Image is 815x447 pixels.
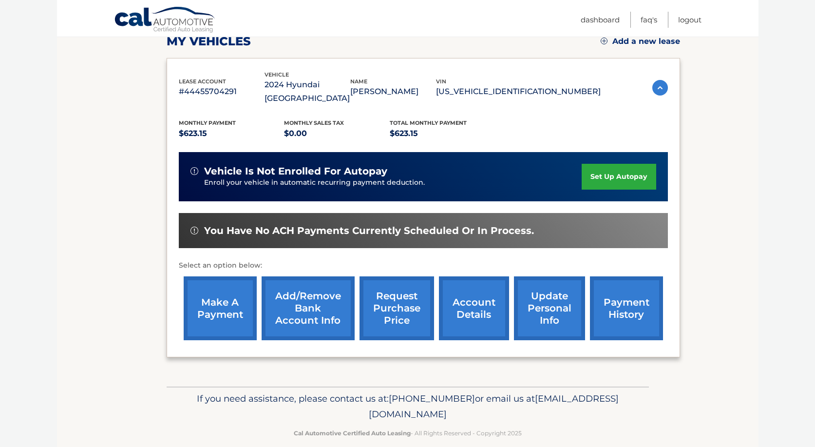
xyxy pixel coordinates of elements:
[652,80,668,96] img: accordion-active.svg
[436,78,446,85] span: vin
[179,127,284,140] p: $623.15
[190,167,198,175] img: alert-white.svg
[284,119,344,126] span: Monthly sales Tax
[173,428,643,438] p: - All Rights Reserved - Copyright 2025
[179,260,668,272] p: Select an option below:
[582,164,656,190] a: set up autopay
[184,276,257,340] a: make a payment
[190,227,198,234] img: alert-white.svg
[265,71,289,78] span: vehicle
[581,12,620,28] a: Dashboard
[173,391,643,422] p: If you need assistance, please contact us at: or email us at
[167,34,251,49] h2: my vehicles
[360,276,434,340] a: request purchase price
[350,78,367,85] span: name
[179,119,236,126] span: Monthly Payment
[265,78,350,105] p: 2024 Hyundai [GEOGRAPHIC_DATA]
[641,12,657,28] a: FAQ's
[369,393,619,420] span: [EMAIL_ADDRESS][DOMAIN_NAME]
[114,6,216,35] a: Cal Automotive
[436,85,601,98] p: [US_VEHICLE_IDENTIFICATION_NUMBER]
[284,127,390,140] p: $0.00
[389,393,475,404] span: [PHONE_NUMBER]
[204,225,534,237] span: You have no ACH payments currently scheduled or in process.
[390,119,467,126] span: Total Monthly Payment
[179,78,226,85] span: lease account
[439,276,509,340] a: account details
[262,276,355,340] a: Add/Remove bank account info
[601,38,607,44] img: add.svg
[590,276,663,340] a: payment history
[294,429,411,437] strong: Cal Automotive Certified Auto Leasing
[390,127,495,140] p: $623.15
[204,177,582,188] p: Enroll your vehicle in automatic recurring payment deduction.
[514,276,585,340] a: update personal info
[350,85,436,98] p: [PERSON_NAME]
[179,85,265,98] p: #44455704291
[601,37,680,46] a: Add a new lease
[678,12,701,28] a: Logout
[204,165,387,177] span: vehicle is not enrolled for autopay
